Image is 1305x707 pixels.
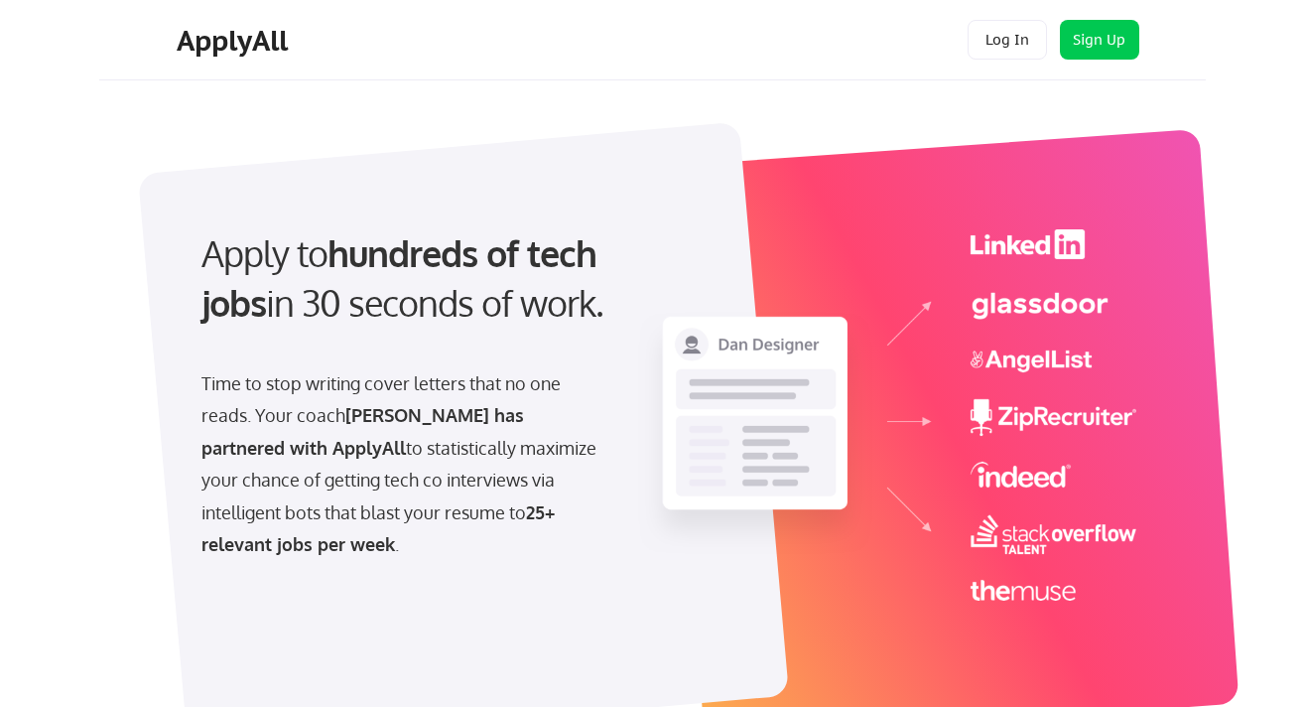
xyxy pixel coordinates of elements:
div: Time to stop writing cover letters that no one reads. Your coach to statistically maximize your c... [201,367,609,560]
strong: [PERSON_NAME] has partnered with ApplyAll [201,404,529,458]
button: Log In [968,20,1047,60]
div: Apply to in 30 seconds of work. [201,228,689,329]
strong: 25+ relevant jobs per week [201,501,560,555]
strong: hundreds of tech jobs [201,230,605,325]
div: ApplyAll [177,24,294,58]
button: Sign Up [1060,20,1139,60]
